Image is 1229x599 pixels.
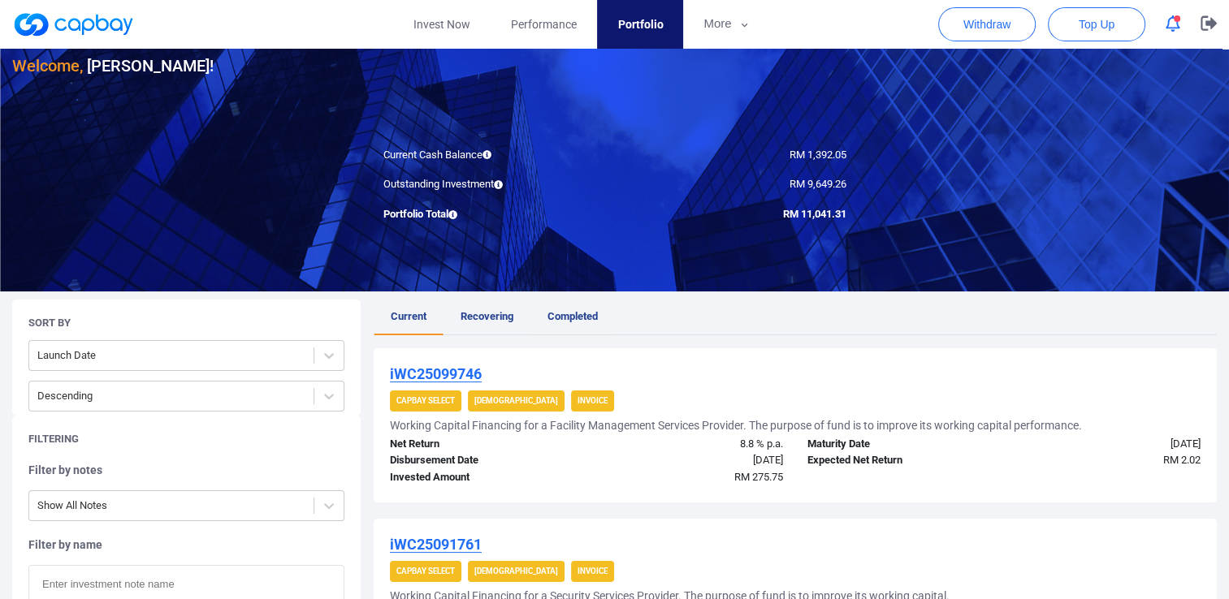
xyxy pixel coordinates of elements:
h5: Filtering [28,432,79,446]
span: Welcome, [12,56,83,75]
h5: Filter by notes [28,463,344,477]
span: RM 2.02 [1163,454,1201,466]
u: iWC25091761 [390,536,482,553]
strong: [DEMOGRAPHIC_DATA] [474,396,558,405]
span: RM 275.75 [734,471,783,483]
div: Maturity Date [795,436,1004,453]
button: Top Up [1048,7,1145,41]
div: Outstanding Investment [371,176,615,193]
strong: Invoice [578,396,608,405]
span: Performance [511,15,577,33]
span: Completed [547,310,598,322]
div: Disbursement Date [378,452,586,469]
div: Current Cash Balance [371,147,615,164]
u: iWC25099746 [390,365,482,382]
h3: [PERSON_NAME] ! [12,53,214,79]
h5: Filter by name [28,537,344,552]
span: Top Up [1079,16,1114,32]
div: Portfolio Total [371,206,615,223]
h5: Working Capital Financing for a Facility Management Services Provider. The purpose of fund is to ... [390,418,1082,433]
div: Invested Amount [378,469,586,486]
div: 8.8 % p.a. [586,436,795,453]
span: RM 11,041.31 [783,208,846,220]
span: RM 9,649.26 [790,178,846,190]
div: [DATE] [586,452,795,469]
div: Net Return [378,436,586,453]
span: RM 1,392.05 [790,149,846,161]
span: Recovering [461,310,513,322]
strong: [DEMOGRAPHIC_DATA] [474,567,558,575]
strong: CapBay Select [396,396,455,405]
strong: CapBay Select [396,567,455,575]
span: Portfolio [617,15,663,33]
div: Expected Net Return [795,452,1004,469]
span: Current [391,310,426,322]
strong: Invoice [578,567,608,575]
div: [DATE] [1004,436,1213,453]
h5: Sort By [28,316,71,330]
button: Withdraw [938,7,1036,41]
